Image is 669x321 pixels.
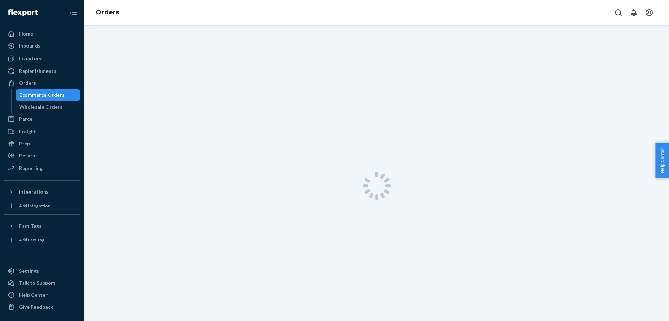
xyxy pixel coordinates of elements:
[4,265,80,277] a: Settings
[4,53,80,64] a: Inventory
[19,165,43,172] div: Reporting
[19,291,48,298] div: Help Center
[66,6,80,20] button: Close Navigation
[4,28,80,39] a: Home
[4,126,80,137] a: Freight
[19,128,36,135] div: Freight
[642,6,656,20] button: Open account menu
[4,220,80,232] button: Fast Tags
[19,140,30,147] div: Prep
[655,143,669,178] button: Help Center
[19,279,56,287] div: Talk to Support
[4,65,80,77] a: Replenishments
[19,152,38,159] div: Returns
[4,277,80,289] a: Talk to Support
[4,113,80,125] a: Parcel
[4,163,80,174] a: Reporting
[4,301,80,313] button: Give Feedback
[4,150,80,161] a: Returns
[90,2,125,23] ol: breadcrumbs
[96,8,119,16] a: Orders
[19,68,56,75] div: Replenishments
[611,6,625,20] button: Open Search Box
[19,80,36,87] div: Orders
[4,186,80,197] button: Integrations
[4,77,80,89] a: Orders
[4,234,80,246] a: Add Fast Tag
[8,9,38,16] img: Flexport logo
[16,101,81,113] a: Wholesale Orders
[19,237,44,243] div: Add Fast Tag
[19,92,64,99] div: Ecommerce Orders
[19,55,42,62] div: Inventory
[4,138,80,149] a: Prep
[19,203,50,209] div: Add Integration
[19,267,39,275] div: Settings
[4,40,80,51] a: Inbounds
[19,115,34,122] div: Parcel
[16,89,81,101] a: Ecommerce Orders
[19,188,49,195] div: Integrations
[4,200,80,212] a: Add Integration
[4,289,80,301] a: Help Center
[19,103,62,111] div: Wholesale Orders
[19,42,40,49] div: Inbounds
[19,222,42,229] div: Fast Tags
[627,6,641,20] button: Open notifications
[19,30,33,37] div: Home
[19,303,53,310] div: Give Feedback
